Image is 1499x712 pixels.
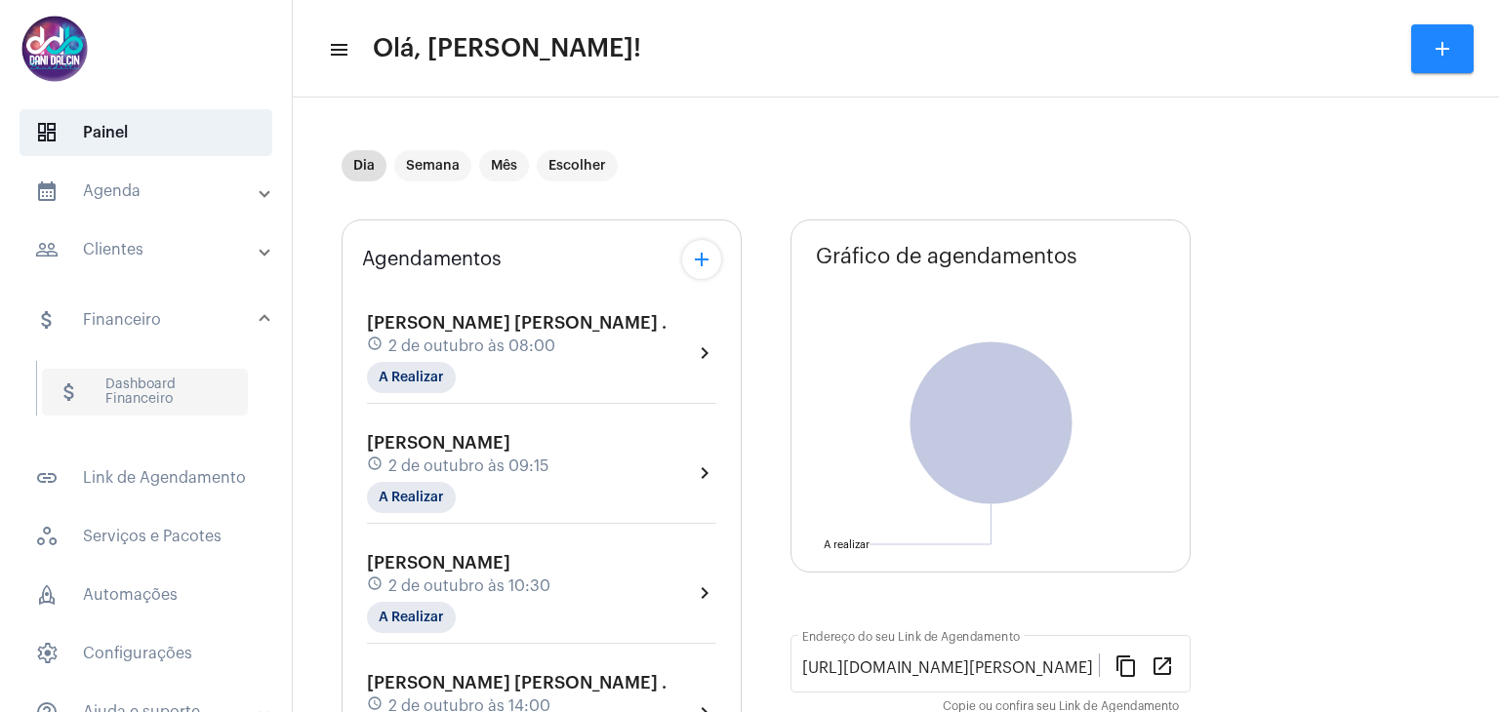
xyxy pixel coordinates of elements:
[12,351,292,443] div: sidenav iconFinanceiro
[693,461,716,485] mat-icon: chevron_right
[690,248,713,271] mat-icon: add
[35,583,59,607] span: sidenav icon
[367,674,667,692] span: [PERSON_NAME] [PERSON_NAME] .
[1151,653,1174,677] mat-icon: open_in_new
[816,245,1077,268] span: Gráfico de agendamentos
[367,314,667,332] span: [PERSON_NAME] [PERSON_NAME] .
[35,238,59,261] mat-icon: sidenav icon
[20,513,272,560] span: Serviços e Pacotes
[20,109,272,156] span: Painel
[20,455,272,501] span: Link de Agendamento
[20,572,272,618] span: Automações
[35,308,261,332] mat-panel-title: Financeiro
[693,581,716,605] mat-icon: chevron_right
[12,289,292,351] mat-expansion-panel-header: sidenav iconFinanceiro
[35,642,59,665] span: sidenav icon
[362,249,502,270] span: Agendamentos
[537,150,618,181] mat-chip: Escolher
[802,659,1099,677] input: Link
[824,539,870,550] text: A realizar
[367,482,456,513] mat-chip: A Realizar
[35,466,59,490] mat-icon: sidenav icon
[367,602,456,633] mat-chip: A Realizar
[479,150,529,181] mat-chip: Mês
[35,238,261,261] mat-panel-title: Clientes
[35,121,59,144] span: sidenav icon
[373,33,641,64] span: Olá, [PERSON_NAME]!
[328,38,347,61] mat-icon: sidenav icon
[42,369,248,415] span: Dashboard Financeiro
[12,168,292,215] mat-expansion-panel-header: sidenav iconAgenda
[367,434,510,452] span: [PERSON_NAME]
[367,455,385,477] mat-icon: schedule
[388,337,555,355] span: 2 de outubro às 08:00
[35,179,261,203] mat-panel-title: Agenda
[367,336,385,357] mat-icon: schedule
[35,525,59,548] span: sidenav icon
[35,179,59,203] mat-icon: sidenav icon
[12,226,292,273] mat-expansion-panel-header: sidenav iconClientes
[394,150,471,181] mat-chip: Semana
[367,554,510,572] span: [PERSON_NAME]
[1114,653,1138,677] mat-icon: content_copy
[388,577,550,595] span: 2 de outubro às 10:30
[1431,37,1454,60] mat-icon: add
[342,150,386,181] mat-chip: Dia
[20,630,272,677] span: Configurações
[16,10,94,88] img: 5016df74-caca-6049-816a-988d68c8aa82.png
[367,575,385,597] mat-icon: schedule
[367,362,456,393] mat-chip: A Realizar
[58,380,81,404] mat-icon: sidenav icon
[693,341,716,365] mat-icon: chevron_right
[388,457,548,475] span: 2 de outubro às 09:15
[35,308,59,332] mat-icon: sidenav icon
